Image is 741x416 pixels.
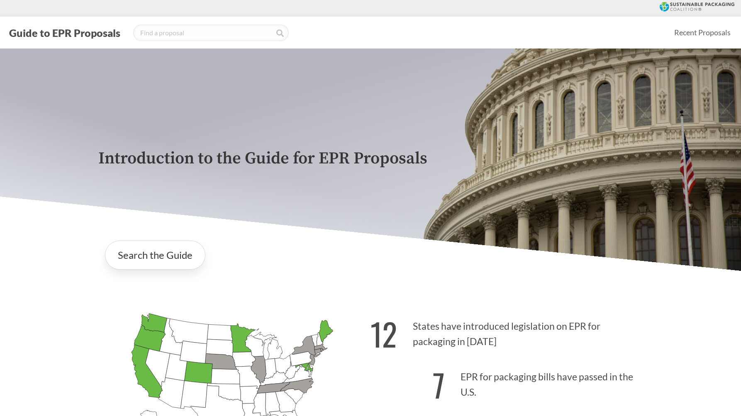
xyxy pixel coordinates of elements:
[433,362,445,408] strong: 7
[670,23,734,42] a: Recent Proposals
[370,357,643,408] p: EPR for packaging bills have passed in the U.S.
[370,311,397,357] strong: 12
[7,26,123,39] button: Guide to EPR Proposals
[370,306,643,357] p: States have introduced legislation on EPR for packaging in [DATE]
[133,24,289,41] input: Find a proposal
[105,241,205,270] a: Search the Guide
[98,149,643,168] p: Introduction to the Guide for EPR Proposals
